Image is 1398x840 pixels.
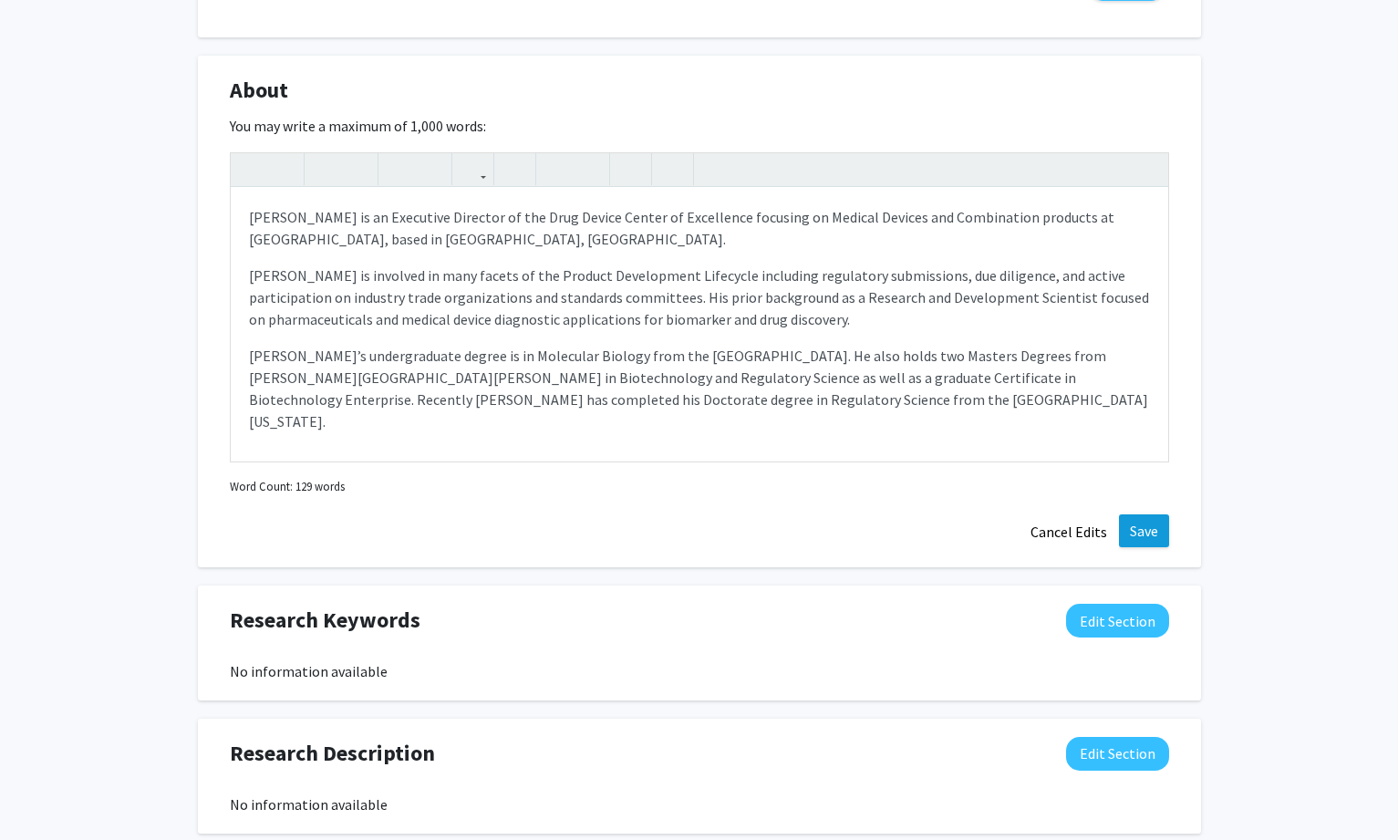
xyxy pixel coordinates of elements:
[249,345,1150,432] p: [PERSON_NAME]’s undergraduate degree is in Molecular Biology from the [GEOGRAPHIC_DATA]. He also ...
[230,74,288,107] span: About
[1066,737,1169,771] button: Edit Research Description
[235,153,267,185] button: Undo (Ctrl + Z)
[230,115,486,137] label: You may write a maximum of 1,000 words:
[383,153,415,185] button: Superscript
[267,153,299,185] button: Redo (Ctrl + Y)
[230,604,420,637] span: Research Keywords
[341,153,373,185] button: Emphasis (Ctrl + I)
[1132,153,1164,185] button: Fullscreen
[249,264,1150,330] p: [PERSON_NAME] is involved in many facets of the Product Development Lifecycle including regulator...
[615,153,647,185] button: Remove format
[457,153,489,185] button: Link
[1066,604,1169,638] button: Edit Research Keywords
[1119,514,1169,547] button: Save
[1019,514,1119,549] button: Cancel Edits
[249,206,1150,250] p: [PERSON_NAME] is an Executive Director of the Drug Device Center of Excellence focusing on Medica...
[14,758,78,826] iframe: Chat
[230,737,435,770] span: Research Description
[309,153,341,185] button: Strong (Ctrl + B)
[415,153,447,185] button: Subscript
[230,478,345,495] small: Word Count: 129 words
[230,793,1169,815] div: No information available
[541,153,573,185] button: Unordered list
[499,153,531,185] button: Insert Image
[230,660,1169,682] div: No information available
[573,153,605,185] button: Ordered list
[657,153,689,185] button: Insert horizontal rule
[231,188,1168,461] div: Note to users with screen readers: Please deactivate our accessibility plugin for this page as it...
